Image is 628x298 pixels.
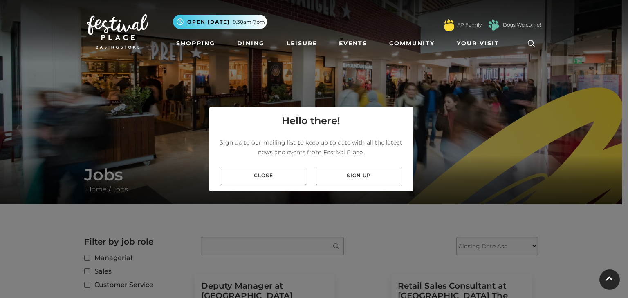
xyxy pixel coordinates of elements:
a: Sign up [316,167,401,185]
span: Your Visit [457,39,499,48]
a: FP Family [457,21,482,29]
button: Open [DATE] 9.30am-7pm [173,15,267,29]
a: Close [221,167,306,185]
img: Festival Place Logo [87,14,148,49]
a: Shopping [173,36,218,51]
span: Open [DATE] [187,18,230,26]
a: Events [336,36,370,51]
a: Community [386,36,438,51]
span: 9.30am-7pm [233,18,265,26]
a: Dining [234,36,268,51]
a: Dogs Welcome! [503,21,541,29]
p: Sign up to our mailing list to keep up to date with all the latest news and events from Festival ... [216,138,406,157]
a: Leisure [283,36,321,51]
a: Your Visit [453,36,507,51]
h4: Hello there! [282,113,340,128]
